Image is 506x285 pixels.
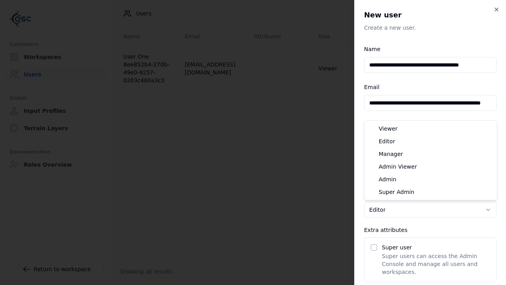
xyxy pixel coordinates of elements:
[379,125,398,133] span: Viewer
[379,137,395,145] span: Editor
[379,150,403,158] span: Manager
[379,175,396,183] span: Admin
[379,188,414,196] span: Super Admin
[379,163,417,171] span: Admin Viewer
